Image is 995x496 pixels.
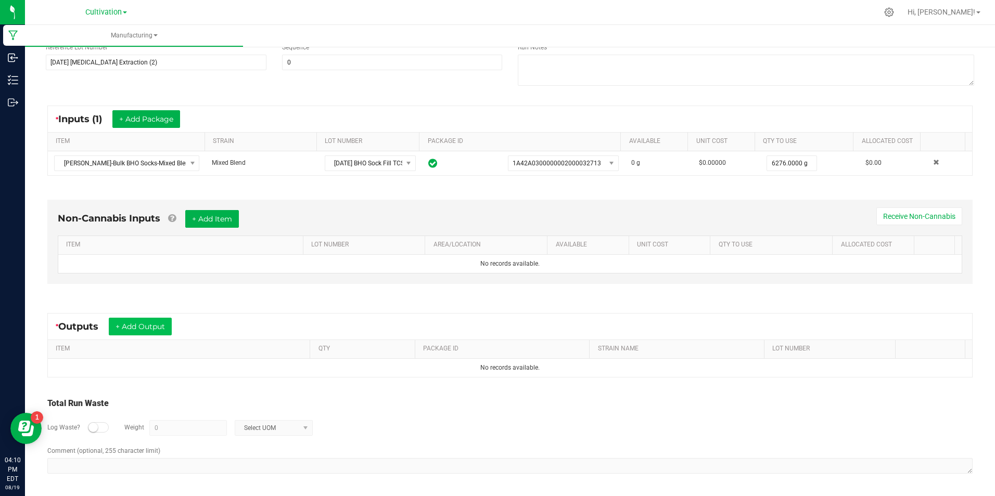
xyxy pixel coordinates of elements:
span: Sequence [282,44,309,51]
a: AREA/LOCATIONSortable [433,241,543,249]
button: + Add Package [112,110,180,128]
span: [PERSON_NAME]-Bulk BHO Socks-Mixed Blend [55,156,186,171]
a: PACKAGE IDSortable [428,137,617,146]
span: $0.00000 [699,159,726,166]
span: Outputs [58,321,109,332]
span: Manufacturing [25,31,243,40]
a: STRAIN NAMESortable [598,345,760,353]
a: QTY TO USESortable [719,241,828,249]
div: Manage settings [883,7,896,17]
td: No records available. [58,255,962,273]
span: [DATE] BHO Sock Fill TCS [325,156,402,171]
a: PACKAGE IDSortable [423,345,585,353]
inline-svg: Outbound [8,97,18,108]
a: ITEMSortable [56,345,306,353]
button: + Add Output [109,318,172,335]
a: Sortable [922,241,951,249]
iframe: Resource center unread badge [31,411,43,424]
span: Cultivation [85,8,122,17]
span: NO DATA FOUND [54,155,199,171]
inline-svg: Inbound [8,53,18,63]
span: Run Notes [518,44,547,51]
label: Log Waste? [47,423,80,432]
p: 04:10 PM EDT [5,455,20,484]
label: Weight [124,423,144,432]
a: LOT NUMBERSortable [772,345,891,353]
a: Add Non-Cannabis items that were also consumed in the run (e.g. gloves and packaging); Also add N... [168,213,176,224]
a: Unit CostSortable [637,241,706,249]
a: AVAILABLESortable [556,241,625,249]
span: Hi, [PERSON_NAME]! [908,8,975,16]
a: LOT NUMBERSortable [325,137,415,146]
span: g [636,159,640,166]
span: In Sync [428,157,437,169]
span: 1A42A0300000002000032713 [513,160,601,167]
span: $0.00 [865,159,882,166]
p: 08/19 [5,484,20,491]
button: + Add Item [185,210,239,228]
a: ITEMSortable [56,137,200,146]
a: LOT NUMBERSortable [311,241,421,249]
div: Total Run Waste [47,397,973,410]
button: Receive Non-Cannabis [876,207,962,225]
inline-svg: Manufacturing [8,30,18,41]
iframe: Resource center [10,413,42,444]
td: No records available. [48,359,972,377]
span: Reference Lot Number [46,44,108,51]
span: Inputs (1) [58,113,112,125]
label: Comment (optional, 255 character limit) [47,446,160,455]
span: NO DATA FOUND [508,155,619,171]
a: Unit CostSortable [696,137,751,146]
span: Mixed Blend [212,159,246,166]
a: AVAILABLESortable [629,137,684,146]
span: 0 [631,159,635,166]
a: Allocated CostSortable [841,241,910,249]
a: QTY TO USESortable [763,137,849,146]
span: Non-Cannabis Inputs [58,213,160,224]
a: Allocated CostSortable [862,137,916,146]
a: Manufacturing [25,25,243,47]
a: STRAINSortable [213,137,312,146]
inline-svg: Inventory [8,75,18,85]
a: QTYSortable [318,345,411,353]
a: Sortable [903,345,961,353]
a: ITEMSortable [66,241,299,249]
a: Sortable [928,137,961,146]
